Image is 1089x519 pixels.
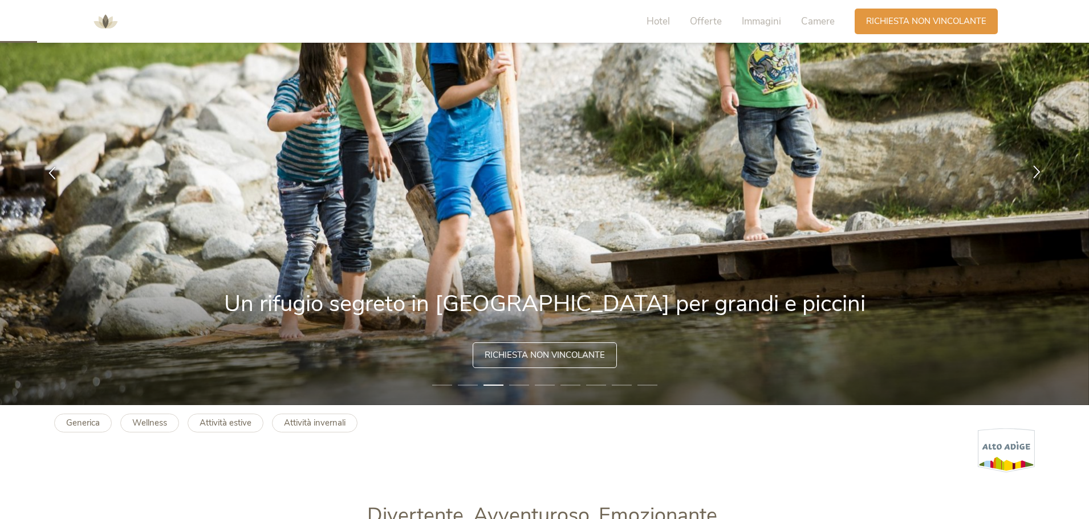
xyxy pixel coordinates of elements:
[978,428,1035,473] img: Alto Adige
[132,417,167,428] b: Wellness
[742,15,781,28] span: Immagini
[54,414,112,432] a: Generica
[866,15,986,27] span: Richiesta non vincolante
[120,414,179,432] a: Wellness
[284,417,346,428] b: Attività invernali
[801,15,835,28] span: Camere
[88,5,123,39] img: AMONTI & LUNARIS Wellnessresort
[647,15,670,28] span: Hotel
[88,17,123,25] a: AMONTI & LUNARIS Wellnessresort
[66,417,100,428] b: Generica
[188,414,263,432] a: Attività estive
[485,349,605,361] span: Richiesta non vincolante
[272,414,357,432] a: Attività invernali
[200,417,251,428] b: Attività estive
[690,15,722,28] span: Offerte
